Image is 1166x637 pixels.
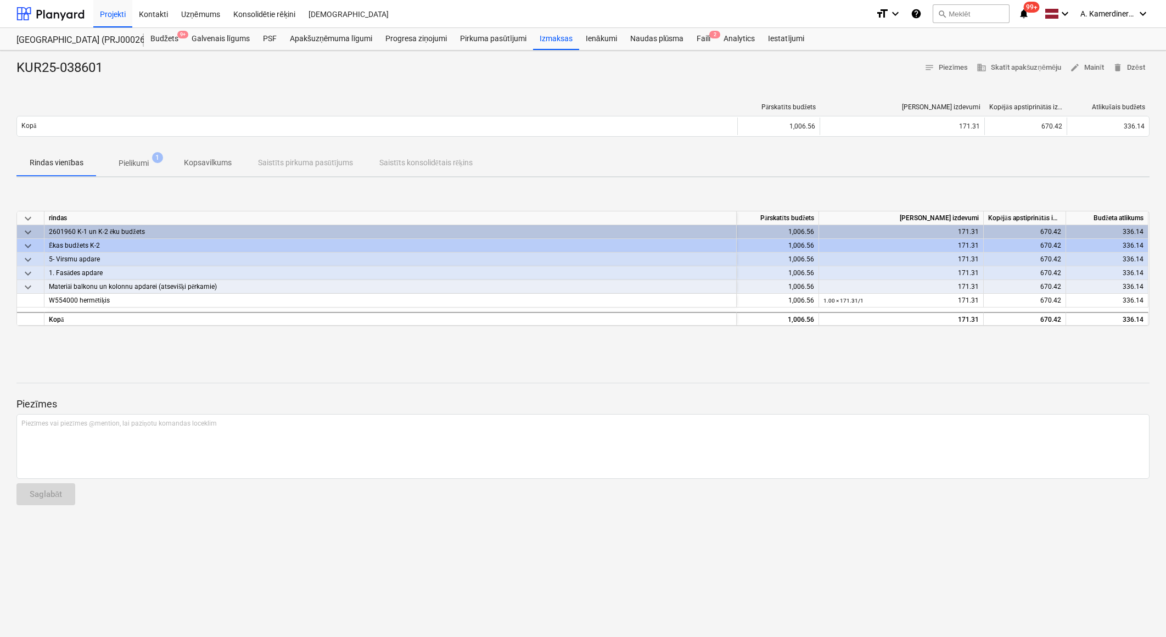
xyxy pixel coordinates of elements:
[185,28,256,50] a: Galvenais līgums
[737,118,820,135] div: 1,006.56
[823,239,979,253] div: 171.31
[144,28,185,50] div: Budžets
[1066,59,1108,76] button: Mainīt
[1066,253,1148,266] div: 336.14
[49,253,732,266] div: 5- Virsmu apdare
[823,253,979,266] div: 171.31
[977,62,1061,74] span: Skatīt apakšuzņēmēju
[184,157,232,169] p: Kopsavilkums
[823,266,979,280] div: 171.31
[1058,7,1072,20] i: keyboard_arrow_down
[737,280,819,294] div: 1,006.56
[1111,584,1166,637] iframe: Chat Widget
[579,28,624,50] div: Ienākumi
[119,158,149,169] p: Pielikumi
[49,280,732,293] div: Materiāi balkonu un kolonnu apdarei (atsevišķi pērkamie)
[1066,266,1148,280] div: 336.14
[152,152,163,163] span: 1
[30,157,83,169] p: Rindas vienības
[823,280,979,294] div: 171.31
[1040,297,1061,304] span: 670.42
[737,225,819,239] div: 1,006.56
[1080,9,1135,18] span: A. Kamerdinerovs
[938,9,946,18] span: search
[49,297,110,304] span: W554000 hermētiķis
[984,280,1066,294] div: 670.42
[256,28,283,50] a: PSF
[1066,225,1148,239] div: 336.14
[1124,122,1145,130] span: 336.14
[737,253,819,266] div: 1,006.56
[1066,239,1148,253] div: 336.14
[737,211,819,225] div: Pārskatīts budžets
[761,28,811,50] a: Iestatījumi
[972,59,1066,76] button: Skatīt apakšuzņēmēju
[21,239,35,253] span: keyboard_arrow_down
[924,62,968,74] span: Piezīmes
[984,253,1066,266] div: 670.42
[1113,63,1123,72] span: delete
[737,239,819,253] div: 1,006.56
[984,225,1066,239] div: 670.42
[16,398,1150,411] p: Piezīmes
[825,122,980,130] div: 171.31
[16,59,111,77] div: KUR25-038601
[21,253,35,266] span: keyboard_arrow_down
[823,298,864,304] small: 1.00 × 171.31 / 1
[21,226,35,239] span: keyboard_arrow_down
[1018,7,1029,20] i: notifications
[453,28,533,50] a: Pirkuma pasūtījumi
[1024,2,1040,13] span: 99+
[984,118,1067,135] div: 670.42
[690,28,717,50] a: Faili2
[709,31,720,38] span: 2
[49,266,732,280] div: 1. Fasādes apdare
[819,211,984,225] div: [PERSON_NAME] izdevumi
[737,266,819,280] div: 1,006.56
[1070,62,1104,74] span: Mainīt
[44,211,737,225] div: rindas
[1113,62,1145,74] span: Dzēst
[984,312,1066,326] div: 670.42
[977,63,986,72] span: business
[533,28,579,50] a: Izmaksas
[924,63,934,72] span: notes
[742,103,816,111] div: Pārskatīts budžets
[283,28,379,50] a: Apakšuzņēmuma līgumi
[933,4,1010,23] button: Meklēt
[21,281,35,294] span: keyboard_arrow_down
[920,59,973,76] button: Piezīmes
[1123,297,1143,304] span: 336.14
[889,7,902,20] i: keyboard_arrow_down
[911,7,922,20] i: Zināšanu pamats
[984,211,1066,225] div: Kopējās apstiprinātās izmaksas
[823,313,979,327] div: 171.31
[737,294,819,308] div: 1,006.56
[379,28,453,50] a: Progresa ziņojumi
[989,103,1063,111] div: Kopējās apstiprinātās izmaksas
[177,31,188,38] span: 9+
[823,225,979,239] div: 171.31
[49,225,732,238] div: 2601960 K-1 un K-2 ēku budžets
[21,267,35,280] span: keyboard_arrow_down
[717,28,761,50] a: Analytics
[1066,280,1148,294] div: 336.14
[984,266,1066,280] div: 670.42
[21,121,36,131] p: Kopā
[690,28,717,50] div: Faili
[624,28,691,50] a: Naudas plūsma
[1066,211,1148,225] div: Budžeta atlikums
[144,28,185,50] a: Budžets9+
[1070,63,1080,72] span: edit
[1066,312,1148,326] div: 336.14
[737,312,819,326] div: 1,006.56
